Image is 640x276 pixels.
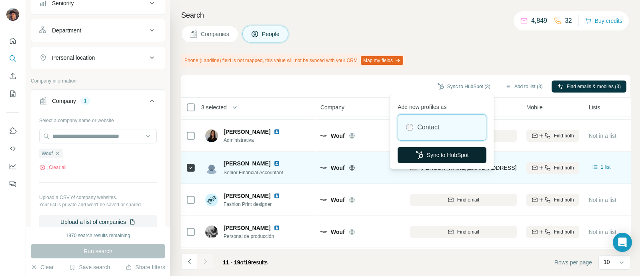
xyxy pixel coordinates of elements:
[201,103,227,111] span: 3 selected
[6,87,19,101] button: My lists
[262,30,280,38] span: People
[526,162,579,174] button: Find both
[245,259,251,266] span: 19
[565,16,572,26] p: 32
[224,192,270,200] span: [PERSON_NAME]
[589,133,616,139] span: Not in a list
[457,196,479,203] span: Find email
[224,170,283,175] span: Senior Financial Accountant
[589,229,616,235] span: Not in a list
[320,199,327,201] img: Logo of Wouf
[274,225,280,231] img: LinkedIn logo
[39,201,157,208] p: Your list is private and won't be saved or shared.
[526,130,579,142] button: Find both
[554,228,574,236] span: Find both
[417,123,439,132] label: Contact
[31,77,165,85] p: Company information
[585,15,622,26] button: Buy credits
[589,197,616,203] span: Not in a list
[601,163,611,171] span: 1 list
[223,259,240,266] span: 11 - 19
[205,161,218,174] img: Avatar
[42,150,53,157] span: Wouf
[126,263,165,271] button: Share filters
[526,226,579,238] button: Find both
[52,26,81,34] div: Department
[223,259,268,266] span: results
[224,137,290,144] span: Administrativa
[320,167,327,169] img: Logo of Wouf
[410,194,517,206] button: Find email
[398,100,486,111] p: Add new profiles as
[320,103,344,111] span: Company
[6,159,19,173] button: Dashboard
[613,233,632,252] div: Open Intercom Messenger
[320,135,327,137] img: Logo of Wouf
[224,159,270,167] span: [PERSON_NAME]
[224,201,290,208] span: Fashion Print designer
[181,254,197,270] button: Navigate to previous page
[274,129,280,135] img: LinkedIn logo
[224,233,290,240] span: Personal de producción
[224,128,270,136] span: [PERSON_NAME]
[567,83,621,90] span: Find emails & mobiles (3)
[31,48,165,67] button: Personal location
[274,193,280,199] img: LinkedIn logo
[331,164,345,172] span: Wouf
[69,263,110,271] button: Save search
[554,196,574,203] span: Find both
[181,10,630,21] h4: Search
[6,8,19,21] img: Avatar
[410,226,517,238] button: Find email
[224,224,270,232] span: [PERSON_NAME]
[499,81,548,93] button: Add to list (3)
[526,194,579,206] button: Find both
[361,56,403,65] button: Map my fields
[66,232,130,239] div: 1970 search results remaining
[432,81,496,93] button: Sync to HubSpot (3)
[6,141,19,156] button: Use Surfe API
[39,194,157,201] p: Upload a CSV of company websites.
[240,259,245,266] span: of
[331,196,345,204] span: Wouf
[6,69,19,83] button: Enrich CSV
[31,263,54,271] button: Clear
[320,231,327,233] img: Logo of Wouf
[457,228,479,236] span: Find email
[52,97,76,105] div: Company
[604,258,610,266] p: 10
[554,164,574,171] span: Find both
[205,129,218,142] img: Avatar
[39,114,157,124] div: Select a company name or website
[39,215,157,229] button: Upload a list of companies
[589,103,600,111] span: Lists
[6,124,19,138] button: Use Surfe on LinkedIn
[39,164,66,171] button: Clear all
[526,103,543,111] span: Mobile
[420,165,561,171] span: [PERSON_NAME][EMAIL_ADDRESS][DOMAIN_NAME]
[331,228,345,236] span: Wouf
[331,132,345,140] span: Wouf
[31,91,165,114] button: Company1
[6,34,19,48] button: Quick start
[205,226,218,238] img: Avatar
[554,132,574,139] span: Find both
[181,54,405,67] div: Phone (Landline) field is not mapped, this value will not be synced with your CRM
[6,177,19,191] button: Feedback
[531,16,547,26] p: 4,849
[274,160,280,167] img: LinkedIn logo
[6,51,19,66] button: Search
[201,30,230,38] span: Companies
[398,147,486,163] button: Sync to HubSpot
[52,54,95,62] div: Personal location
[554,258,592,266] span: Rows per page
[205,193,218,206] img: Avatar
[552,81,626,93] button: Find emails & mobiles (3)
[81,97,90,105] div: 1
[31,21,165,40] button: Department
